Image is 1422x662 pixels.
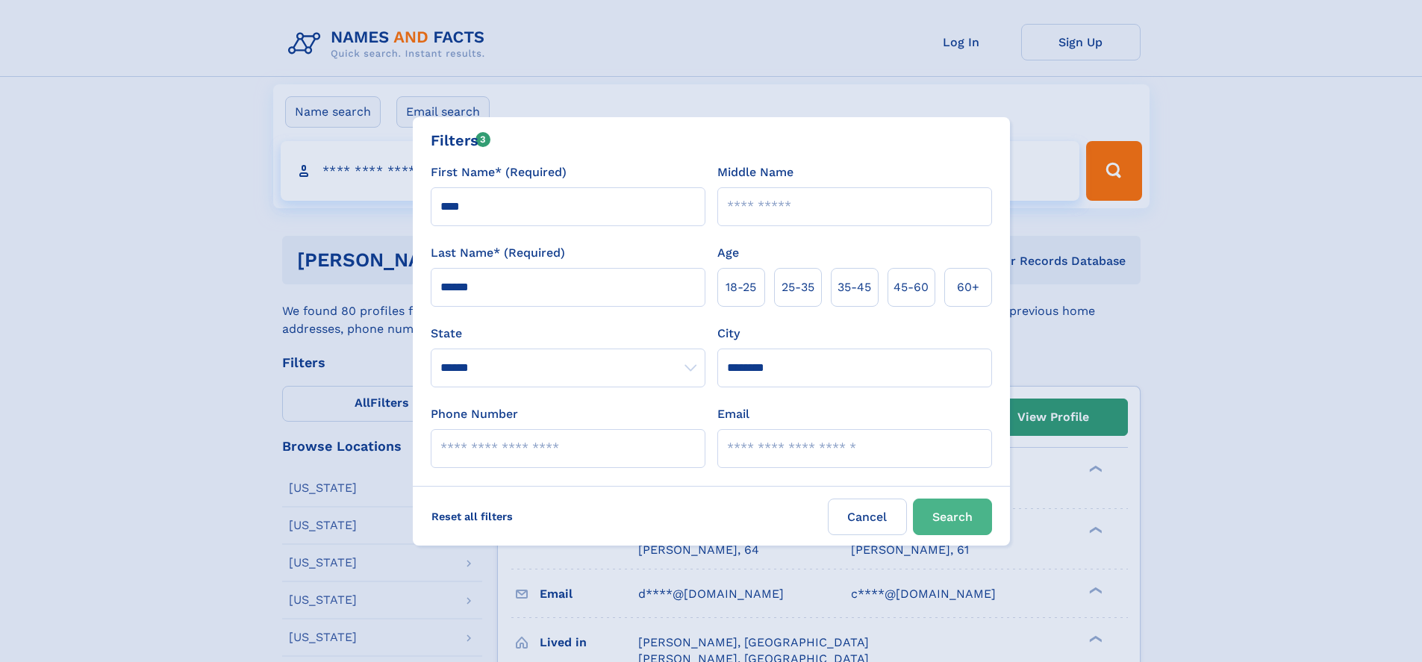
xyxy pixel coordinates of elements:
label: State [431,325,705,343]
span: 45‑60 [894,278,929,296]
label: Phone Number [431,405,518,423]
label: Cancel [828,499,907,535]
div: Filters [431,129,491,152]
label: First Name* (Required) [431,163,567,181]
label: Last Name* (Required) [431,244,565,262]
label: City [717,325,740,343]
span: 25‑35 [782,278,814,296]
span: 35‑45 [838,278,871,296]
label: Age [717,244,739,262]
label: Middle Name [717,163,793,181]
span: 18‑25 [726,278,756,296]
button: Search [913,499,992,535]
span: 60+ [957,278,979,296]
label: Email [717,405,749,423]
label: Reset all filters [422,499,523,534]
